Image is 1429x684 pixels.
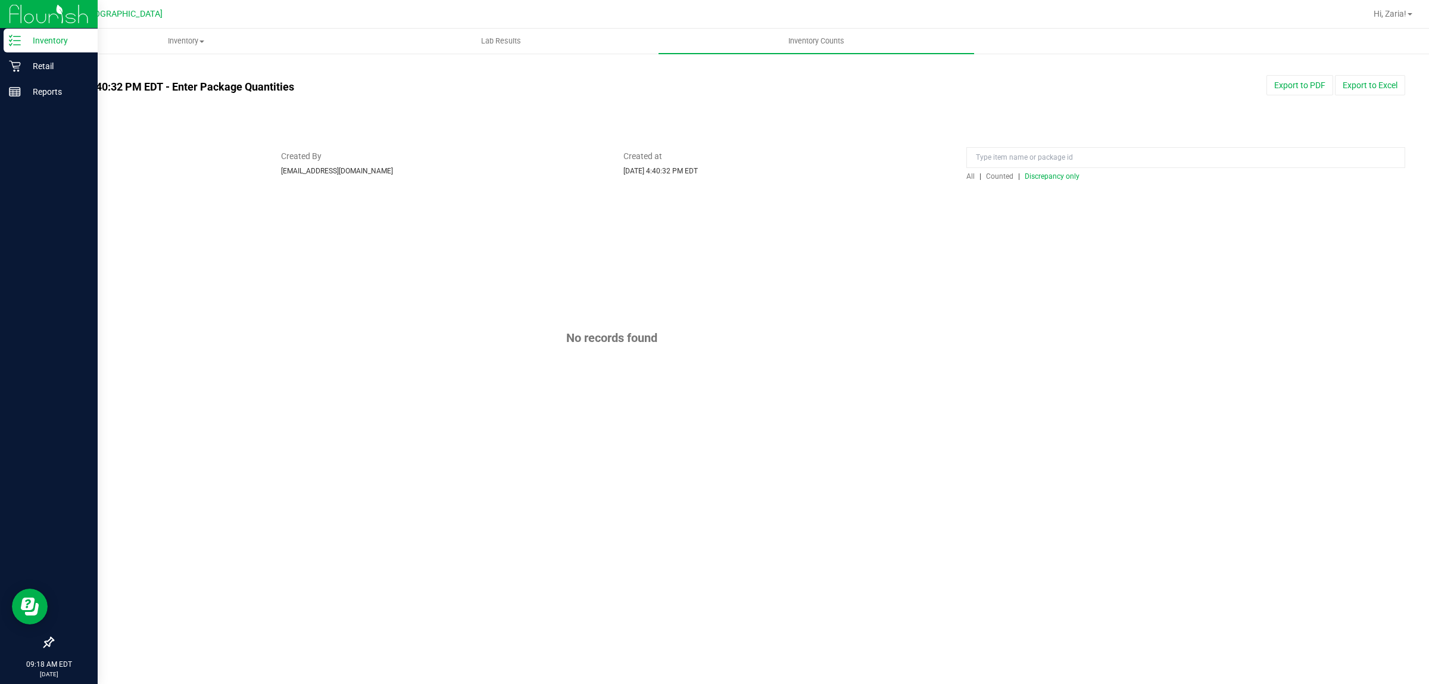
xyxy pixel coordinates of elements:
span: No records found [566,331,657,345]
a: Inventory Counts [659,29,974,54]
span: Inventory Counts [772,36,860,46]
span: All [966,172,975,181]
p: [DATE] [5,670,92,679]
p: Reports [21,85,92,99]
h4: [DATE] 4:40:32 PM EDT - Enter Package Quantities [52,81,834,93]
p: 09:18 AM EDT [5,659,92,670]
button: Export to PDF [1266,75,1333,95]
span: | [979,172,981,181]
span: Created at [623,150,948,163]
span: | [1018,172,1020,181]
p: Inventory [21,33,92,48]
span: Hi, Zaria! [1374,9,1406,18]
a: Inventory [29,29,344,54]
button: Export to Excel [1335,75,1405,95]
input: Type item name or package id [966,147,1405,168]
inline-svg: Retail [9,60,21,72]
span: [EMAIL_ADDRESS][DOMAIN_NAME] [281,167,393,175]
a: Discrepancy only [1022,172,1079,181]
span: Counted [986,172,1013,181]
a: Counted [983,172,1018,181]
span: Status [52,150,263,163]
span: Lab Results [465,36,537,46]
inline-svg: Inventory [9,35,21,46]
span: Created By [281,150,606,163]
inline-svg: Reports [9,86,21,98]
span: Inventory [29,36,343,46]
span: [GEOGRAPHIC_DATA] [81,9,163,19]
a: Lab Results [344,29,659,54]
iframe: Resource center [12,589,48,624]
span: [DATE] 4:40:32 PM EDT [623,167,698,175]
span: Discrepancy only [1025,172,1079,181]
a: All [966,172,979,181]
p: Retail [21,59,92,73]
